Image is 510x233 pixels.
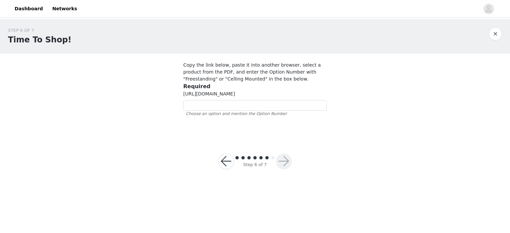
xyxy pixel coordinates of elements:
h3: Required [183,83,327,90]
div: STEP 6 OF 7 [8,27,71,34]
div: Step 6 of 7 [243,161,267,168]
span: [URL][DOMAIN_NAME] [183,91,235,96]
p: Copy the link below, paste it into another browser, select a product from the PDF, and enter the ... [183,62,327,83]
div: avatar [485,4,492,14]
h1: Time To Shop! [8,34,71,46]
a: Dashboard [11,1,47,16]
a: Networks [48,1,81,16]
span: Choose an option and mention the Option Number [183,111,327,117]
